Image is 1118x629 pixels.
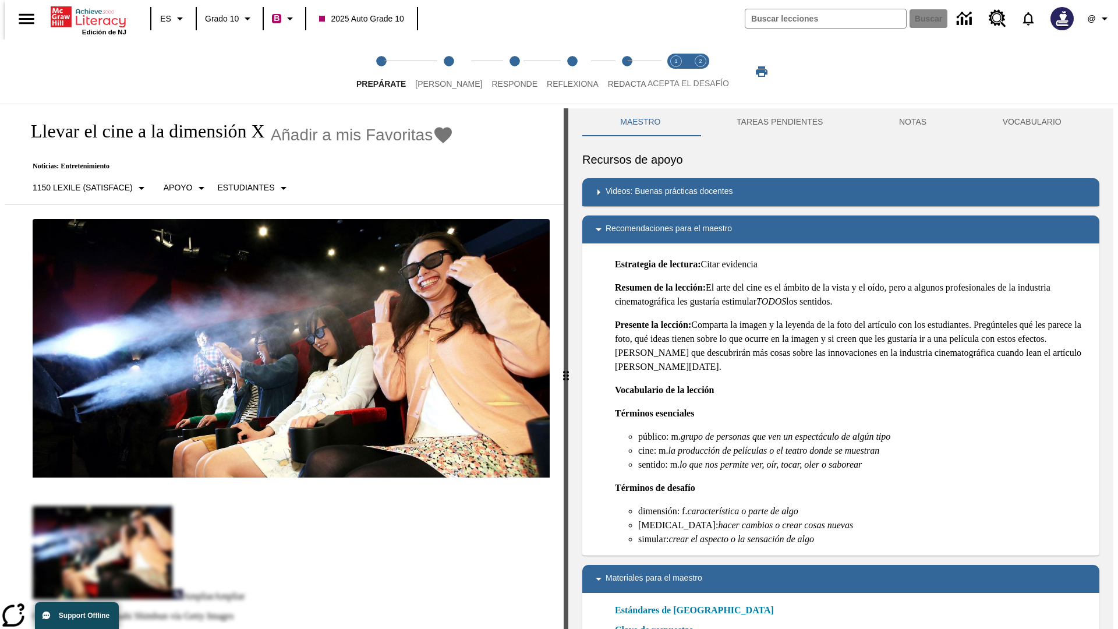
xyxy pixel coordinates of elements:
span: Support Offline [59,612,109,620]
h1: Llevar el cine a la dimensión X [19,121,265,142]
p: 1150 Lexile (Satisface) [33,182,133,194]
a: Centro de recursos, Se abrirá en una pestaña nueva. [982,3,1013,34]
button: Seleccionar estudiante [213,178,295,199]
em: hacer cambios o crear cosas nuevas [718,520,853,530]
img: Avatar [1050,7,1074,30]
span: Responde [491,79,537,89]
em: crear el aspecto o la sensación de algo [668,534,814,544]
p: Noticias: Entretenimiento [19,162,454,171]
strong: Vocabulario de la lección [615,385,714,395]
button: Support Offline [35,602,119,629]
button: Acepta el desafío lee step 1 of 2 [659,40,693,104]
p: El arte del cine es el ámbito de la vista y el oído, pero a algunos profesionales de la industria... [615,281,1090,309]
button: Abrir el menú lateral [9,2,44,36]
h6: Recursos de apoyo [582,150,1099,169]
button: Imprimir [743,61,780,82]
strong: Resumen de la lección: [615,282,706,292]
span: Añadir a mis Favoritas [271,126,433,144]
p: Videos: Buenas prácticas docentes [606,185,733,199]
a: Estándares de [GEOGRAPHIC_DATA] [615,603,781,617]
p: Materiales para el maestro [606,572,702,586]
span: ACEPTA EL DESAFÍO [648,79,729,88]
button: Maestro [582,108,699,136]
li: cine: m. [638,444,1090,458]
p: Estudiantes [218,182,275,194]
button: VOCABULARIO [964,108,1099,136]
button: Reflexiona step 4 of 5 [537,40,608,104]
span: Reflexiona [547,79,599,89]
p: Recomendaciones para el maestro [606,222,732,236]
strong: : [688,320,691,330]
button: Escoja un nuevo avatar [1043,3,1081,34]
text: 1 [674,58,677,64]
span: Redacta [608,79,646,89]
em: la producción de películas o el teatro donde se muestran [668,446,880,455]
li: sentido: m. [638,458,1090,472]
button: Prepárate step 1 of 5 [347,40,415,104]
span: ES [160,13,171,25]
em: lo que nos permite ver, oír, tocar, oler o saborear [680,460,862,469]
div: Portada [51,4,126,36]
button: Redacta step 5 of 5 [599,40,656,104]
input: Buscar campo [745,9,906,28]
em: característica o parte de algo [687,506,798,516]
li: [MEDICAL_DATA]: [638,518,1090,532]
button: Responde step 3 of 5 [482,40,547,104]
strong: Estrategia de lectura: [615,259,701,269]
span: 2025 Auto Grade 10 [319,13,404,25]
p: Citar evidencia [615,257,1090,271]
li: simular: [638,532,1090,546]
strong: Términos de desafío [615,483,695,493]
button: Añadir a mis Favoritas - Llevar el cine a la dimensión X [271,125,454,145]
button: Grado: Grado 10, Elige un grado [200,8,259,29]
span: Grado 10 [205,13,239,25]
button: TAREAS PENDIENTES [699,108,861,136]
img: El panel situado frente a los asientos rocía con agua nebulizada al feliz público en un cine equi... [33,219,550,478]
em: TODOS [756,296,786,306]
li: público: m. [638,430,1090,444]
button: Tipo de apoyo, Apoyo [159,178,213,199]
div: Videos: Buenas prácticas docentes [582,178,1099,206]
strong: Presente la lección [615,320,688,330]
button: Perfil/Configuración [1081,8,1118,29]
em: grupo de personas que ven un espectáculo de algún tipo [681,432,890,441]
span: @ [1087,13,1095,25]
strong: Términos esenciales [615,408,694,418]
button: Lee step 2 of 5 [406,40,491,104]
li: dimensión: f. [638,504,1090,518]
div: Materiales para el maestro [582,565,1099,593]
button: Acepta el desafío contesta step 2 of 2 [684,40,717,104]
a: Centro de información [950,3,982,35]
span: Edición de NJ [82,29,126,36]
button: NOTAS [861,108,965,136]
button: Seleccione Lexile, 1150 Lexile (Satisface) [28,178,153,199]
button: Boost El color de la clase es rojo violeta. Cambiar el color de la clase. [267,8,302,29]
a: Notificaciones [1013,3,1043,34]
div: Instructional Panel Tabs [582,108,1099,136]
div: Recomendaciones para el maestro [582,215,1099,243]
text: 2 [699,58,702,64]
p: Comparta la imagen y la leyenda de la foto del artículo con los estudiantes. Pregúnteles qué les ... [615,318,1090,374]
div: activity [568,108,1113,629]
span: Prepárate [356,79,406,89]
div: Pulsa la tecla de intro o la barra espaciadora y luego presiona las flechas de derecha e izquierd... [564,108,568,629]
button: Lenguaje: ES, Selecciona un idioma [155,8,192,29]
p: Apoyo [164,182,193,194]
div: reading [5,108,564,623]
span: [PERSON_NAME] [415,79,482,89]
span: B [274,11,279,26]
